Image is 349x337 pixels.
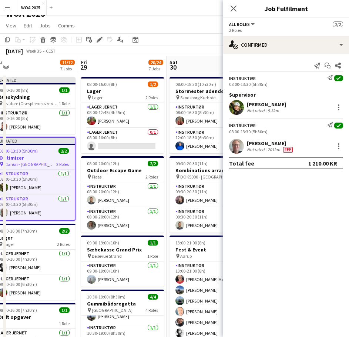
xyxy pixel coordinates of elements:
div: 1 210.00 KR [308,160,337,167]
span: 2/2 [333,21,343,27]
div: Total fee [229,160,254,167]
div: Instruktør [229,123,256,128]
span: All roles [229,21,250,27]
a: Jobs [37,21,54,30]
span: Fee [283,147,293,153]
div: 08:00-13:30 (5h30m) [229,81,343,87]
span: Week 35 [24,48,43,54]
div: [DATE] [6,47,23,55]
h3: Job Fulfilment [223,4,349,13]
a: Comms [55,21,78,30]
div: Confirmed [223,36,349,54]
a: View [3,21,19,30]
div: 201km [266,147,282,153]
div: CEST [46,48,56,54]
div: Not rated [247,147,266,153]
button: WOA 2025 [15,0,47,15]
span: Edit [24,22,32,29]
div: 08:00-13:30 (5h30m) [229,129,343,134]
div: Instruktør [229,76,256,81]
div: Not rated [247,108,266,113]
button: All roles [229,21,256,27]
a: Edit [21,21,35,30]
div: Crew has different fees then in role [282,147,294,153]
span: View [6,22,16,29]
span: Comms [58,22,75,29]
div: 9.3km [266,108,281,113]
div: [PERSON_NAME] [247,101,286,108]
div: [PERSON_NAME] [247,140,294,147]
span: Jobs [40,22,51,29]
div: 2 Roles [229,27,343,33]
div: Supervisor [223,91,349,98]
